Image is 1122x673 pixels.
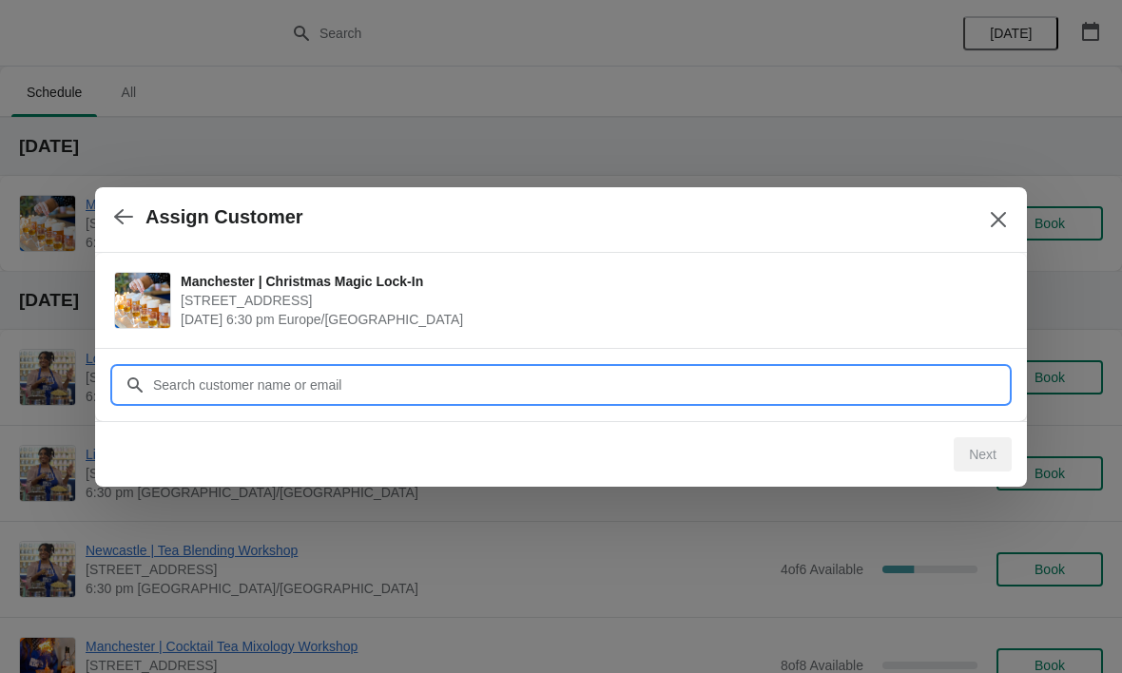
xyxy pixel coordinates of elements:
span: [STREET_ADDRESS] [181,291,998,310]
button: Close [981,202,1016,237]
input: Search customer name or email [152,368,1008,402]
span: Manchester | Christmas Magic Lock-In [181,272,998,291]
span: [DATE] 6:30 pm Europe/[GEOGRAPHIC_DATA] [181,310,998,329]
img: Manchester | Christmas Magic Lock-In | 57 Church St, Manchester, M4 1PD | November 20 | 6:30 pm E... [115,273,170,328]
h2: Assign Customer [145,206,303,228]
